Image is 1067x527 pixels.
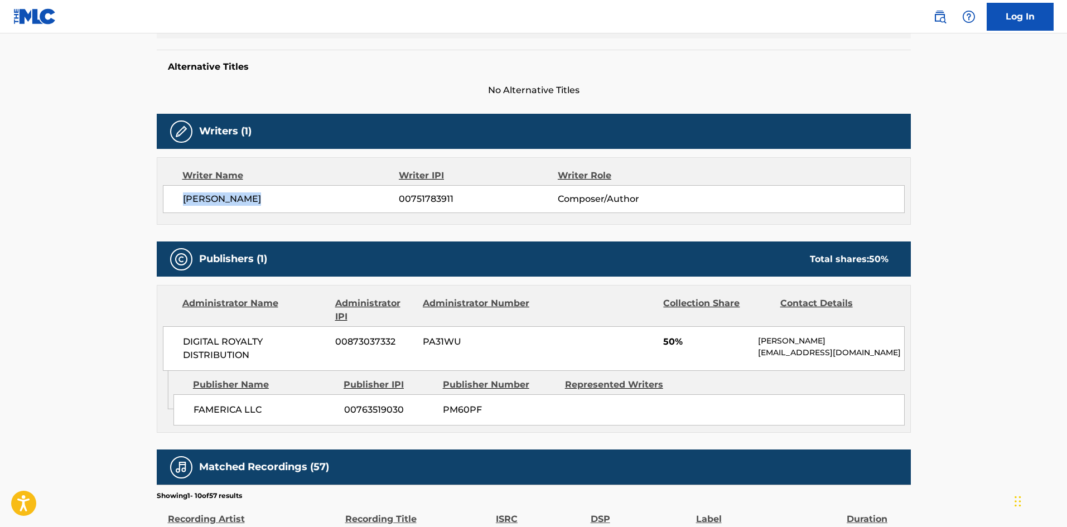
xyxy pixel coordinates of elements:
div: Represented Writers [565,378,679,391]
p: Showing 1 - 10 of 57 results [157,491,242,501]
a: Public Search [929,6,951,28]
div: Total shares: [810,253,889,266]
div: Publisher IPI [344,378,434,391]
div: Writer Role [558,169,702,182]
div: Label [696,501,841,526]
img: MLC Logo [13,8,56,25]
div: Publisher Name [193,378,335,391]
iframe: Chat Widget [1011,473,1067,527]
img: Matched Recordings [175,461,188,474]
img: help [962,10,976,23]
div: Contact Details [780,297,889,323]
span: No Alternative Titles [157,84,911,97]
div: Duration [847,501,905,526]
h5: Publishers (1) [199,253,267,265]
div: Publisher Number [443,378,557,391]
h5: Writers (1) [199,125,252,138]
img: search [933,10,947,23]
span: [PERSON_NAME] [183,192,399,206]
span: 00751783911 [399,192,557,206]
span: 50 % [869,254,889,264]
div: Writer IPI [399,169,558,182]
span: 00763519030 [344,403,434,417]
img: Publishers [175,253,188,266]
span: PA31WU [423,335,531,349]
div: Administrator IPI [335,297,414,323]
p: [EMAIL_ADDRESS][DOMAIN_NAME] [758,347,904,359]
span: Composer/Author [558,192,702,206]
div: Recording Title [345,501,490,526]
div: Drag [1015,485,1021,518]
div: Recording Artist [168,501,340,526]
div: Administrator Name [182,297,327,323]
span: 00873037332 [335,335,414,349]
div: DSP [591,501,691,526]
div: Administrator Number [423,297,531,323]
span: FAMERICA LLC [194,403,336,417]
div: Collection Share [663,297,771,323]
span: 50% [663,335,750,349]
div: Help [958,6,980,28]
div: Writer Name [182,169,399,182]
span: DIGITAL ROYALTY DISTRIBUTION [183,335,327,362]
h5: Alternative Titles [168,61,900,72]
a: Log In [987,3,1054,31]
div: ISRC [496,501,585,526]
p: [PERSON_NAME] [758,335,904,347]
h5: Matched Recordings (57) [199,461,329,473]
span: PM60PF [443,403,557,417]
img: Writers [175,125,188,138]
